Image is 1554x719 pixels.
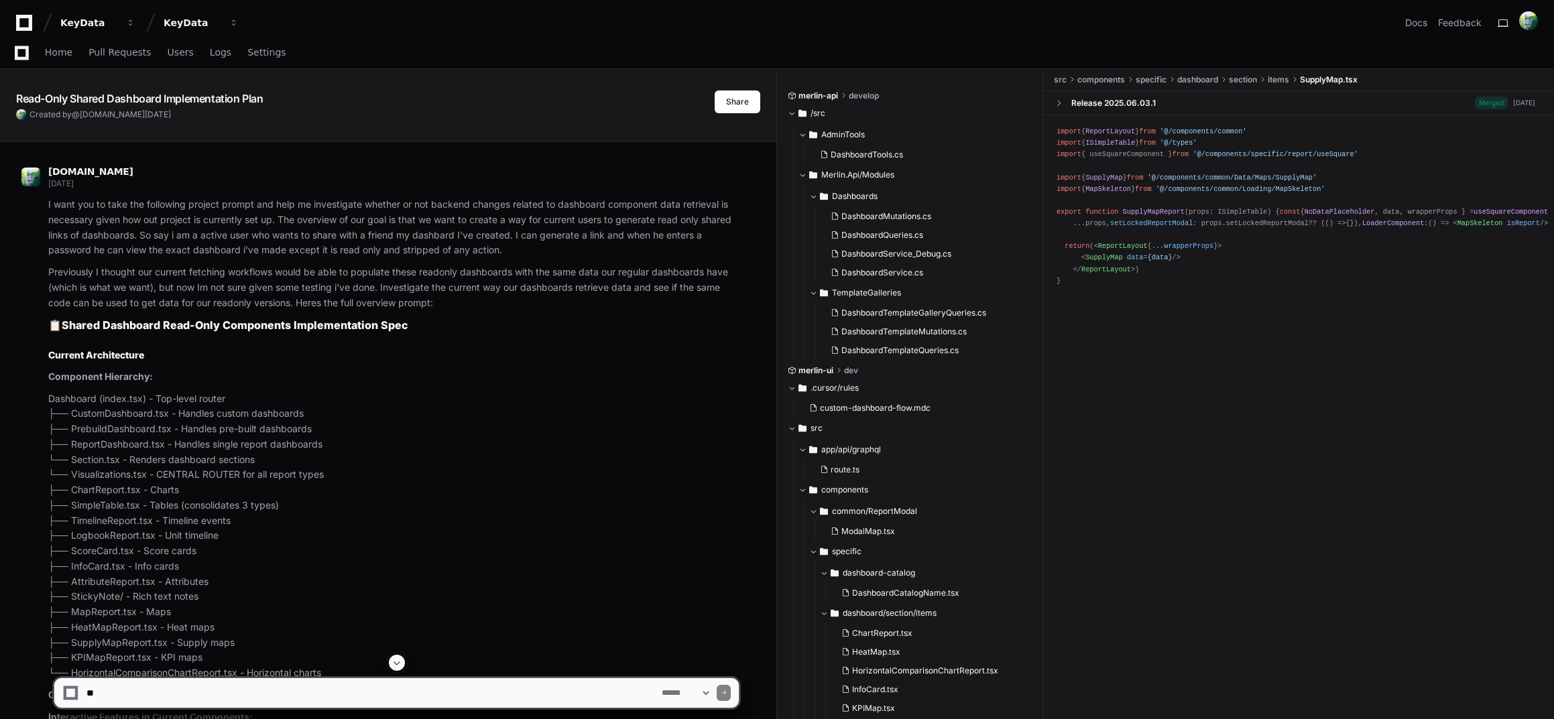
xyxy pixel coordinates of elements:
button: ModalMap.tsx [825,522,1025,541]
svg: Directory [820,188,828,204]
button: DashboardTemplateMutations.cs [825,322,1025,341]
span: SupplyMap [1085,253,1122,261]
span: from [1139,139,1156,147]
img: ACg8ocIResxbXmkj8yi8MXd9khwmIcCagy_aFmaABQjz70hz5r7uuJU=s96-c [16,109,27,120]
span: DashboardService_Debug.cs [841,249,951,259]
button: KeyData [55,11,141,35]
span: import [1057,150,1081,158]
span: specific [832,546,861,557]
div: KeyData [60,16,118,29]
span: components [1077,74,1125,85]
span: import [1057,185,1081,193]
span: components [821,484,868,495]
button: Merlin.Api/Modules [798,164,1033,186]
span: SupplyMap.tsx [1300,74,1358,85]
span: app/api/graphql [821,444,881,455]
button: ChartReport.tsx [836,624,1025,643]
span: src [811,423,823,434]
span: Home [45,48,72,56]
span: Logs [210,48,231,56]
button: custom-dashboard-flow.mdc [804,399,1025,417]
span: isReport [1507,219,1540,227]
svg: Directory [820,285,828,301]
span: dashboard-catalog [843,568,915,578]
span: from [1139,127,1156,135]
span: DashboardTools.cs [831,149,903,160]
span: custom-dashboard-flow.mdc [820,403,931,413]
strong: Shared Dashboard Read-Only Components Implementation Spec [62,318,408,332]
span: const [1280,208,1301,216]
span: DashboardMutations.cs [841,211,931,222]
span: [DATE] [145,109,171,119]
span: develop [849,90,879,101]
span: LoaderComponent [1362,219,1424,227]
span: Settings [247,48,286,56]
span: < { }> [1093,242,1221,250]
span: MapSkeleton [1457,219,1503,227]
span: dashboard [1177,74,1218,85]
span: route.ts [831,464,859,475]
svg: Directory [831,565,839,581]
span: specific [1136,74,1167,85]
button: Share [715,90,760,113]
button: dashboard-catalog [820,562,1033,584]
span: Pull Requests [88,48,151,56]
span: import [1057,139,1081,147]
span: HeatMap.tsx [852,647,900,657]
button: DashboardMutations.cs [825,207,1025,226]
span: DashboardTemplateQueries.cs [841,345,959,356]
app-text-character-animate: Read-Only Shared Dashboard Implementation Plan [16,92,263,105]
span: import [1057,174,1081,182]
span: SupplyMap [1085,174,1122,182]
span: '@/types' [1160,139,1197,147]
svg: Directory [809,167,817,183]
span: DashboardCatalogName.tsx [852,588,959,598]
span: [DOMAIN_NAME] [48,166,133,177]
button: TemplateGalleries [809,282,1033,304]
button: dashboard/section/items [820,602,1033,624]
span: setLockedReportModal [1110,219,1193,227]
p: I want you to take the following project prompt and help me investigate whether or not backend ch... [48,197,739,258]
span: from [1173,150,1189,158]
span: DashboardTemplateGalleryQueries.cs [841,308,986,318]
span: ReportLayout [1085,127,1135,135]
button: app/api/graphql [798,439,1033,460]
button: route.ts [815,460,1025,479]
span: TemplateGalleries [832,287,901,298]
span: data [1127,253,1144,261]
h1: 📋 [48,317,739,333]
svg: Directory [809,442,817,458]
span: Created by [29,109,171,120]
button: DashboardTemplateGalleryQueries.cs [825,304,1025,322]
div: { } { } { useSquareComponent } { } { } ( ) { { , data, wrapperProps } = ({ ...props, : props. ?? ... [1057,126,1541,287]
svg: Directory [798,420,806,436]
a: Docs [1405,16,1427,29]
span: MapSkeleton [1085,185,1131,193]
span: ModalMap.tsx [841,526,895,537]
span: ReportLayout [1098,242,1148,250]
button: Feedback [1438,16,1482,29]
iframe: Open customer support [1511,675,1547,711]
span: ReportLayout [1081,265,1131,273]
button: HeatMap.tsx [836,643,1025,661]
a: Settings [247,38,286,68]
a: Users [168,38,194,68]
div: KeyData [164,16,221,29]
img: ACg8ocIResxbXmkj8yi8MXd9khwmIcCagy_aFmaABQjz70hz5r7uuJU=s96-c [1519,11,1538,30]
span: DashboardQueries.cs [841,230,923,241]
span: import [1057,127,1081,135]
span: [DOMAIN_NAME] [80,109,145,119]
span: src [1054,74,1067,85]
button: Dashboards [809,186,1033,207]
span: ...wrapperProps [1152,242,1213,250]
span: merlin-api [798,90,838,101]
span: @ [72,109,80,119]
p: Dashboard (index.tsx) - Top-level router ├── CustomDashboard.tsx - Handles custom dashboards ├── ... [48,391,739,681]
button: DashboardTools.cs [815,145,1025,164]
button: /src [788,103,1033,124]
span: </ > [1073,265,1135,273]
span: Merlin.Api/Modules [821,170,894,180]
strong: Component Hierarchy: [48,371,153,382]
svg: Directory [798,105,806,121]
span: ISimpleTable [1085,139,1135,147]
